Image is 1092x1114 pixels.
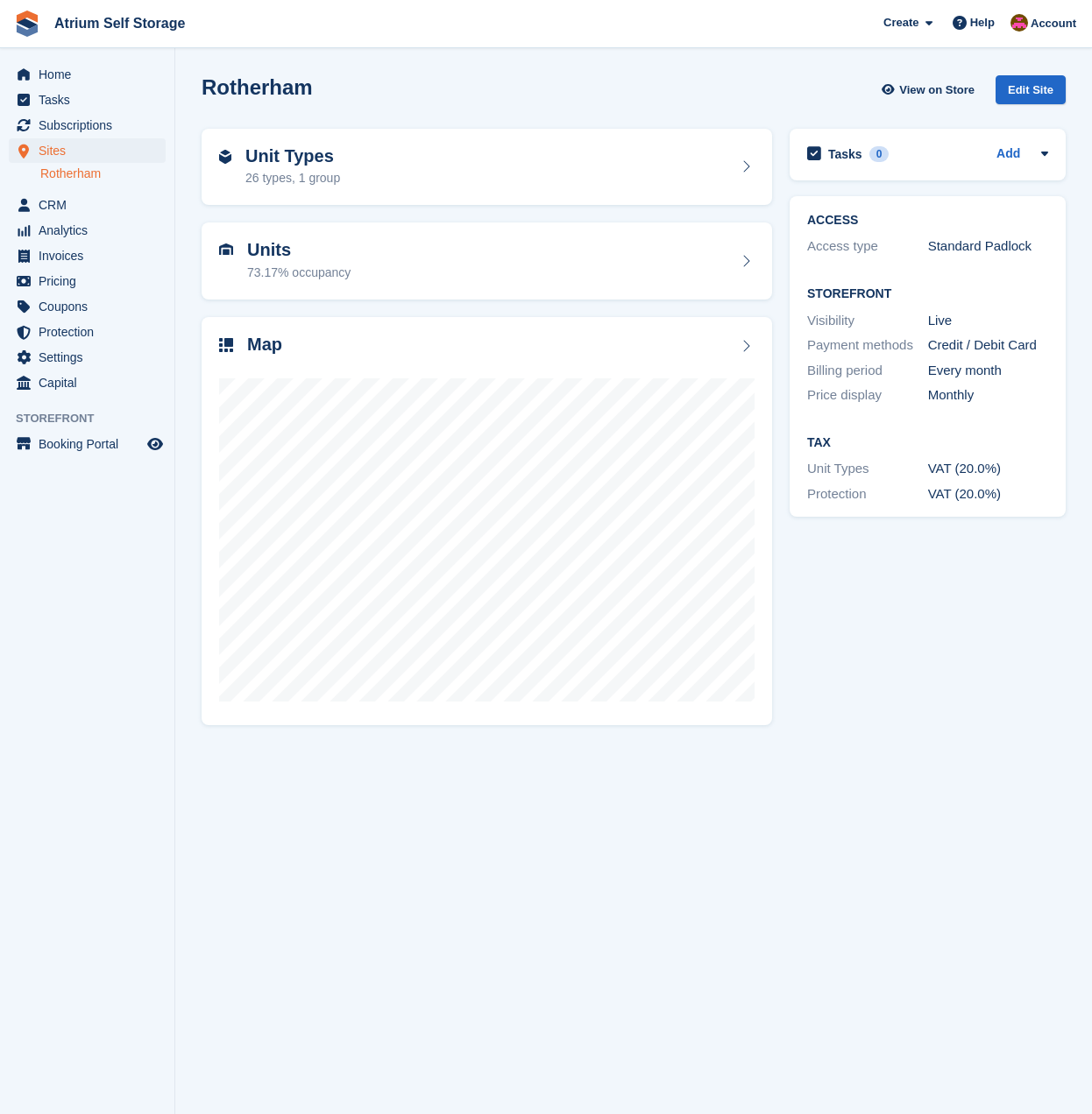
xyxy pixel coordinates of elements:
div: 26 types, 1 group [245,169,340,187]
span: Pricing [39,269,144,293]
a: Add [996,145,1020,165]
a: menu [9,345,166,370]
div: VAT (20.0%) [928,484,1049,504]
a: Units 73.17% occupancy [202,222,772,300]
span: Protection [39,320,144,344]
div: 73.17% occupancy [247,264,351,282]
div: Billing period [807,361,928,381]
img: unit-icn-7be61d7bf1b0ce9d3e12c5938cc71ed9869f7b940bace4675aadf7bd6d80202e.svg [219,243,233,256]
a: View on Store [879,75,982,104]
h2: ACCESS [807,214,1048,228]
span: Account [1031,15,1076,32]
div: Unit Types [807,459,928,479]
div: Every month [928,361,1049,381]
span: Capital [39,370,144,395]
a: menu [9,320,166,344]
div: Access type [807,236,928,257]
a: menu [9,243,166,268]
a: Edit Site [996,75,1066,111]
span: Home [39,62,144,87]
a: menu [9,62,166,87]
div: Live [928,311,1049,331]
span: View on Store [899,81,975,99]
div: 0 [869,146,890,162]
div: Price display [807,385,928,405]
a: menu [9,269,166,293]
div: Payment methods [807,335,928,356]
span: Analytics [39,218,144,243]
span: CRM [39,193,144,217]
a: menu [9,113,166,137]
div: Protection [807,484,928,504]
div: Credit / Debit Card [928,335,1049,356]
h2: Units [247,240,351,260]
a: menu [9,193,166,217]
h2: Unit Types [245,146,340,166]
span: Create [883,14,918,32]
h2: Tasks [828,146,862,162]
img: stora-icon-8386f47178a22dfd0bd8f6a31ec36ba5ce8667c1dd55bd0f319d3a0aa187defe.svg [14,11,40,37]
span: Storefront [16,410,174,427]
a: menu [9,370,166,395]
div: Monthly [928,385,1049,405]
img: map-icn-33ee37083ee616e46c38cad1a60f524a97daa1e2b2c8c0bc3eb3415660979fc1.svg [219,338,233,352]
span: Tasks [39,88,144,112]
h2: Rotherham [202,75,313,99]
a: Map [202,317,772,726]
h2: Map [247,335,282,355]
span: Coupons [39,294,144,319]
span: Booking Portal [39,432,144,456]
div: Visibility [807,311,928,331]
span: Invoices [39,243,144,268]
a: Rotherham [40,166,166,182]
a: menu [9,218,166,243]
a: menu [9,138,166,163]
img: unit-type-icn-2b2737a686de81e16bb02015468b77c625bbabd49415b5ef34ead5e3b44a266d.svg [219,150,231,164]
a: menu [9,88,166,112]
span: Subscriptions [39,113,144,137]
a: Preview store [145,434,166,455]
div: Standard Padlock [928,236,1049,257]
a: menu [9,432,166,456]
div: Edit Site [996,75,1066,104]
h2: Tax [807,436,1048,450]
span: Settings [39,345,144,370]
a: Atrium Self Storage [47,9,192,38]
div: VAT (20.0%) [928,459,1049,479]
span: Sites [39,138,144,163]
img: Mark Rhodes [1010,14,1028,32]
a: menu [9,294,166,319]
span: Help [970,14,995,32]
h2: Storefront [807,287,1048,301]
a: Unit Types 26 types, 1 group [202,129,772,206]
